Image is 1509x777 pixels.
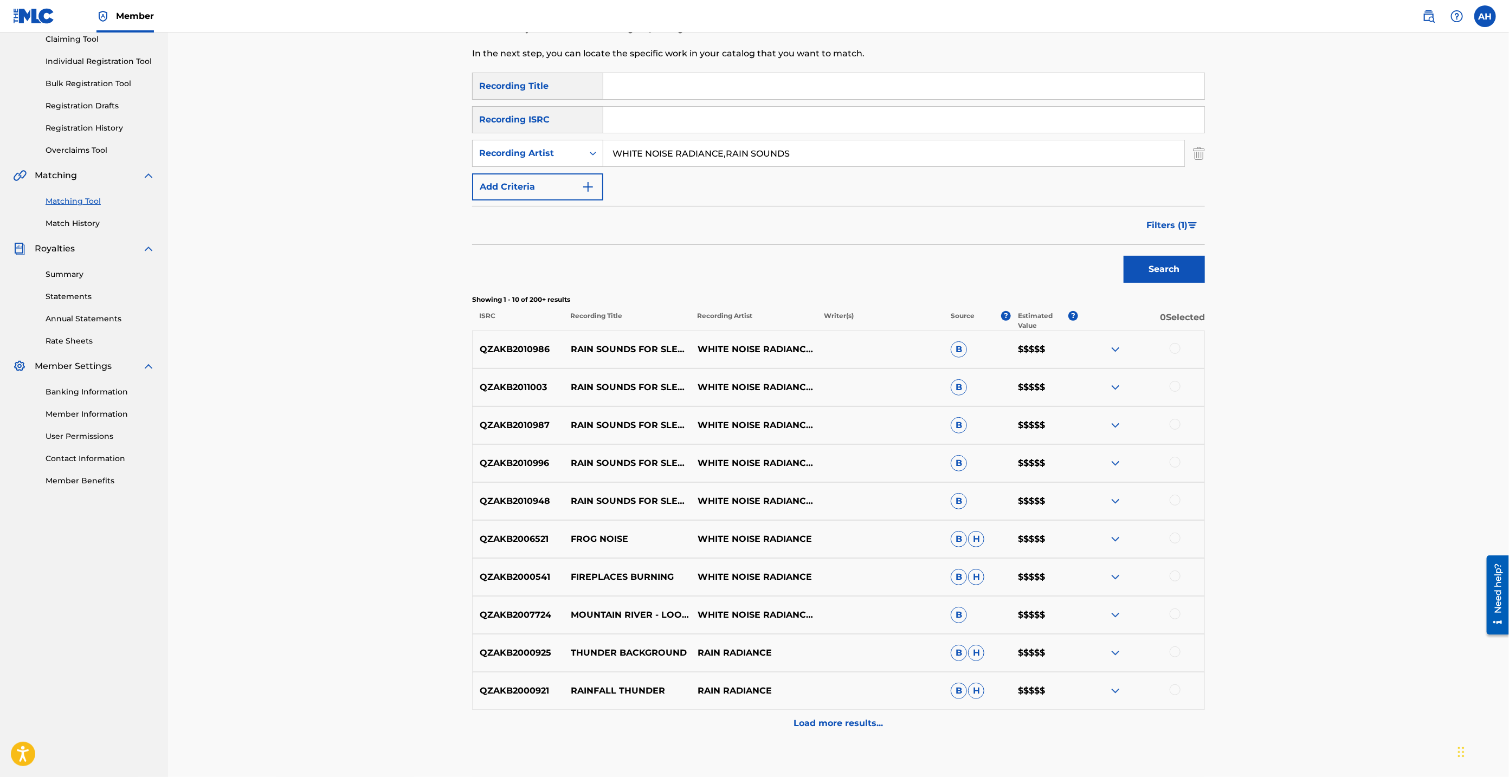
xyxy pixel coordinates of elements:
p: $$$$$ [1011,419,1078,432]
p: WHITE NOISE RADIANCE,RAIN SOUNDS [690,495,817,508]
a: Bulk Registration Tool [46,78,155,89]
img: expand [142,169,155,182]
p: QZAKB2010987 [473,419,564,432]
span: B [951,683,967,699]
form: Search Form [472,73,1205,288]
p: QZAKB2000925 [473,646,564,659]
span: B [951,645,967,661]
p: QZAKB2000921 [473,684,564,697]
a: Registration History [46,122,155,134]
span: H [968,645,984,661]
p: Recording Title [563,311,690,331]
div: Help [1446,5,1468,27]
p: WHITE NOISE RADIANCE,RAIN SOUNDS [690,381,817,394]
p: QZAKB2006521 [473,533,564,546]
span: B [951,341,967,358]
p: Load more results... [794,717,884,730]
div: User Menu [1474,5,1496,27]
p: $$$$$ [1011,684,1078,697]
p: QZAKB2010948 [473,495,564,508]
img: expand [142,360,155,373]
span: Filters ( 1 ) [1146,219,1188,232]
button: Add Criteria [472,173,603,200]
p: WHITE NOISE RADIANCE,RAIN SOUNDS [690,343,817,356]
p: QZAKB2011003 [473,381,564,394]
img: expand [1109,419,1122,432]
img: expand [1109,495,1122,508]
p: RAIN SOUNDS FOR SLEEPING, PT. 73 (CONTINUOUS NO GAPS) [564,381,691,394]
img: 9d2ae6d4665cec9f34b9.svg [582,180,595,193]
img: Matching [13,169,27,182]
button: Search [1124,256,1205,283]
a: Registration Drafts [46,100,155,112]
p: WHITE NOISE RADIANCE,RAIN SOUNDS [690,457,817,470]
p: $$$$$ [1011,533,1078,546]
img: MLC Logo [13,8,55,24]
span: H [968,531,984,547]
span: ? [1068,311,1078,321]
a: Statements [46,291,155,302]
p: $$$$$ [1011,608,1078,621]
span: B [951,493,967,509]
span: Matching [35,169,77,182]
img: Royalties [13,242,26,255]
a: Banking Information [46,386,155,398]
p: QZAKB2010996 [473,457,564,470]
p: $$$$$ [1011,381,1078,394]
span: B [951,417,967,433]
a: User Permissions [46,431,155,442]
p: ISRC [472,311,563,331]
p: RAIN SOUNDS FOR SLEEPING, PT. 57 (CONTINUOUS NO GAPS) [564,419,691,432]
img: expand [1109,684,1122,697]
p: 0 Selected [1078,311,1205,331]
a: Annual Statements [46,313,155,325]
img: expand [1109,533,1122,546]
p: RAINFALL THUNDER [564,684,691,697]
span: H [968,683,984,699]
span: B [951,531,967,547]
p: FIREPLACES BURNING [564,571,691,584]
p: $$$$$ [1011,457,1078,470]
a: Matching Tool [46,196,155,207]
p: RAIN RADIANCE [690,646,817,659]
img: help [1450,10,1463,23]
p: QZAKB2007724 [473,608,564,621]
img: Delete Criterion [1193,140,1205,167]
p: Writer(s) [817,311,944,331]
span: Member Settings [35,360,112,373]
span: Member [116,10,154,22]
span: B [951,607,967,623]
span: ? [1001,311,1011,321]
a: Member Information [46,409,155,420]
p: Showing 1 - 10 of 200+ results [472,295,1205,305]
a: Rate Sheets [46,335,155,347]
p: RAIN SOUNDS FOR SLEEPING, PT. 18 (CONTINUOUS NO GAPS) [564,495,691,508]
img: expand [142,242,155,255]
p: THUNDER BACKGROUND [564,646,691,659]
p: FROG NOISE [564,533,691,546]
img: expand [1109,646,1122,659]
p: Recording Artist [690,311,817,331]
p: In the next step, you can locate the specific work in your catalog that you want to match. [472,47,1036,60]
span: B [951,379,967,396]
p: MOUNTAIN RIVER - LOOPABLE [564,608,691,621]
p: RAIN SOUNDS FOR SLEEPING, PT. 56 (CONTINUOUS NO GAPS) [564,343,691,356]
a: Individual Registration Tool [46,56,155,67]
div: Chat Widget [1455,725,1509,777]
img: Member Settings [13,360,26,373]
span: Royalties [35,242,75,255]
a: Match History [46,218,155,229]
p: $$$$$ [1011,646,1078,659]
img: expand [1109,457,1122,470]
span: B [951,455,967,471]
p: WHITE NOISE RADIANCE,RAIN SOUNDS [690,419,817,432]
a: Contact Information [46,453,155,464]
p: QZAKB2010986 [473,343,564,356]
a: Member Benefits [46,475,155,487]
p: WHITE NOISE RADIANCE [690,571,817,584]
iframe: Resource Center [1479,552,1509,639]
div: Recording Artist [479,147,577,160]
img: expand [1109,381,1122,394]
